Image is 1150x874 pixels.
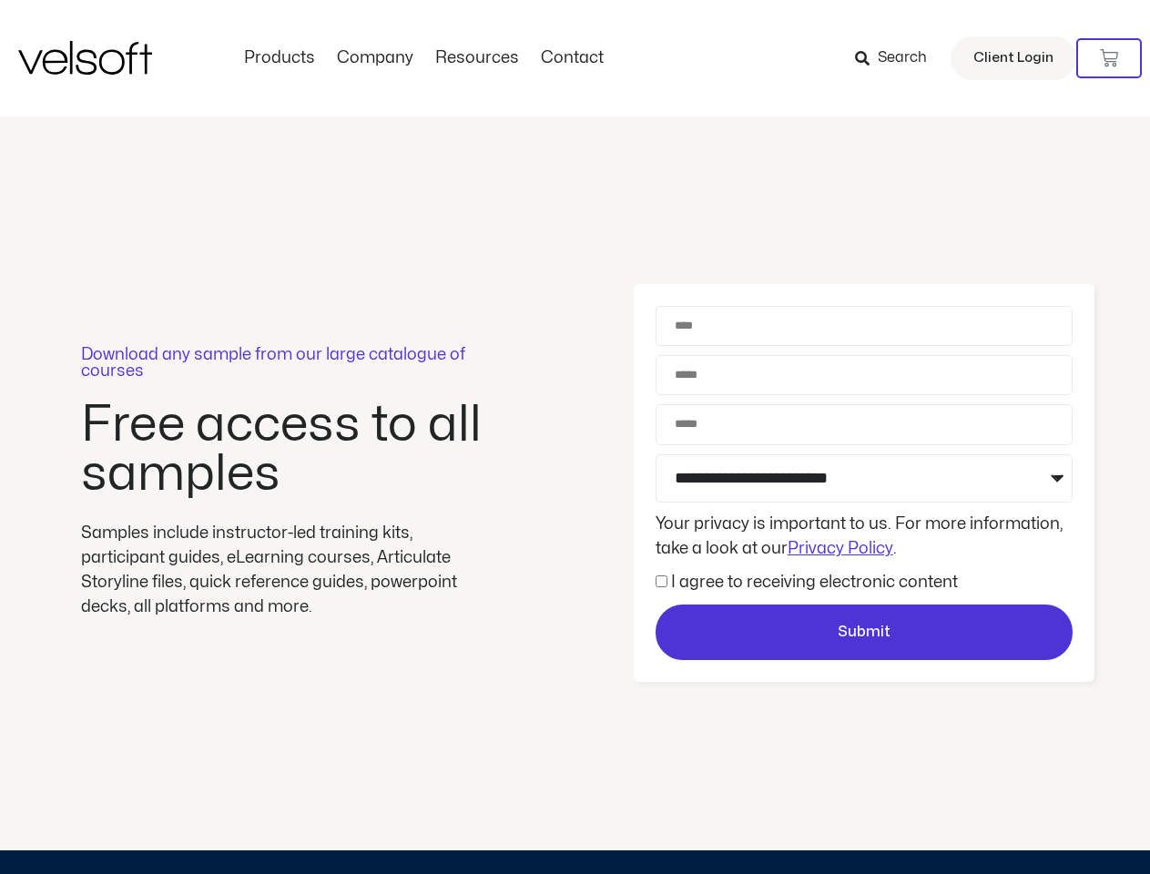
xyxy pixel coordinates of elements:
[951,36,1076,80] a: Client Login
[838,621,890,645] span: Submit
[671,574,958,590] label: I agree to receiving electronic content
[656,605,1073,661] button: Submit
[81,401,491,499] h2: Free access to all samples
[81,521,491,619] div: Samples include instructor-led training kits, participant guides, eLearning courses, Articulate S...
[18,41,152,75] img: Velsoft Training Materials
[855,43,940,74] a: Search
[326,48,424,68] a: CompanyMenu Toggle
[651,512,1077,561] div: Your privacy is important to us. For more information, take a look at our .
[530,48,615,68] a: ContactMenu Toggle
[973,46,1053,70] span: Client Login
[788,541,893,556] a: Privacy Policy
[233,48,615,68] nav: Menu
[878,46,927,70] span: Search
[81,347,491,380] p: Download any sample from our large catalogue of courses
[233,48,326,68] a: ProductsMenu Toggle
[424,48,530,68] a: ResourcesMenu Toggle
